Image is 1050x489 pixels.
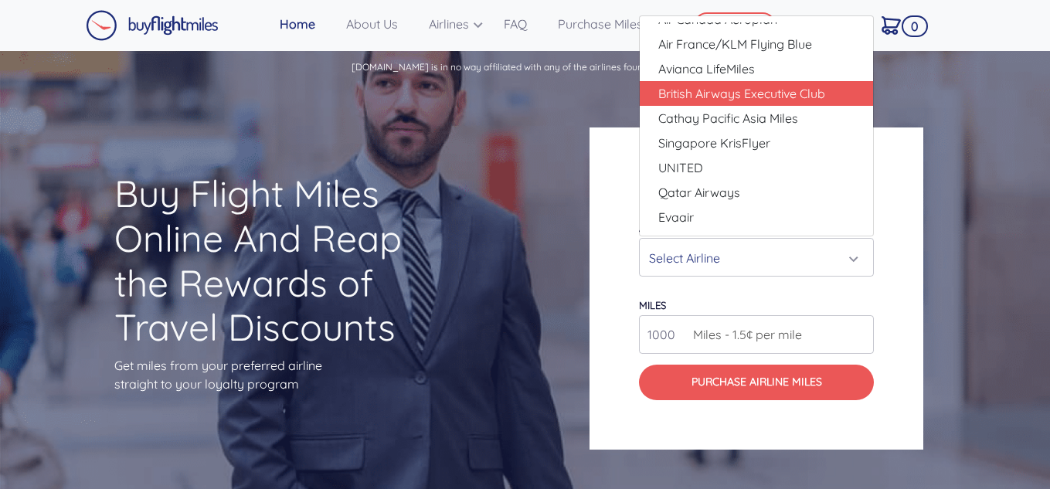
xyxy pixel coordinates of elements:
[340,8,423,39] a: About Us
[902,15,928,37] span: 0
[658,35,812,53] span: Air France/KLM Flying Blue
[114,356,460,393] p: Get miles from your preferred airline straight to your loyalty program
[658,84,825,103] span: British Airways Executive Club
[649,243,855,273] div: Select Airline
[875,8,923,41] a: 0
[114,171,460,349] h1: Buy Flight Miles Online And Reap the Rewards of Travel Discounts
[658,208,694,226] span: Evaair
[639,299,666,311] label: miles
[639,365,874,399] button: Purchase Airline Miles
[658,183,740,202] span: Qatar Airways
[658,59,755,78] span: Avianca LifeMiles
[658,134,770,152] span: Singapore KrisFlyer
[86,10,219,41] img: Buy Flight Miles Logo
[685,325,802,344] span: Miles - 1.5¢ per mile
[423,8,497,39] a: Airlines
[552,8,668,39] a: Purchase Miles
[658,158,703,177] span: UNITED
[86,6,219,45] a: Buy Flight Miles Logo
[694,12,776,39] button: CONTACT US
[274,8,340,39] a: Home
[639,238,874,277] button: Select Airline
[658,109,798,127] span: Cathay Pacific Asia Miles
[498,8,552,39] a: FAQ
[882,16,901,35] img: Cart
